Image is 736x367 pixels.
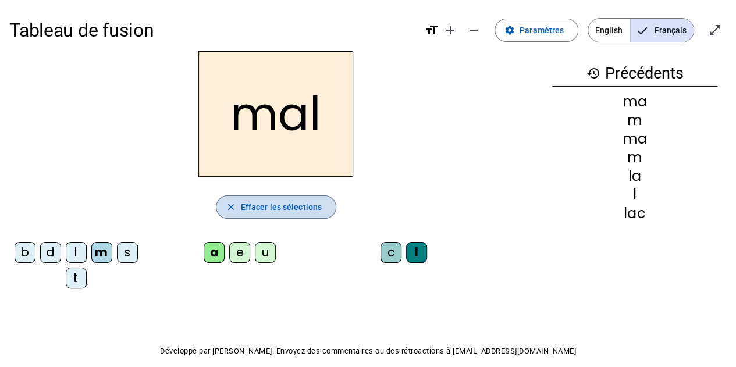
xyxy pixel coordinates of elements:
[66,242,87,263] div: l
[439,19,462,42] button: Augmenter la taille de la police
[425,23,439,37] mat-icon: format_size
[520,23,564,37] span: Paramètres
[552,113,717,127] div: m
[467,23,481,37] mat-icon: remove
[703,19,727,42] button: Entrer en plein écran
[552,95,717,109] div: ma
[9,12,415,49] h1: Tableau de fusion
[708,23,722,37] mat-icon: open_in_full
[226,202,236,212] mat-icon: close
[495,19,578,42] button: Paramètres
[443,23,457,37] mat-icon: add
[9,344,727,358] p: Développé par [PERSON_NAME]. Envoyez des commentaires ou des rétroactions à [EMAIL_ADDRESS][DOMAI...
[462,19,485,42] button: Diminuer la taille de la police
[552,132,717,146] div: ma
[241,200,322,214] span: Effacer les sélections
[66,268,87,288] div: t
[255,242,276,263] div: u
[198,51,353,177] h2: mal
[381,242,401,263] div: c
[504,25,515,35] mat-icon: settings
[204,242,225,263] div: a
[91,242,112,263] div: m
[630,19,694,42] span: Français
[552,188,717,202] div: l
[15,242,35,263] div: b
[552,60,717,87] h3: Précédents
[40,242,61,263] div: d
[552,151,717,165] div: m
[216,195,336,219] button: Effacer les sélections
[406,242,427,263] div: l
[588,19,630,42] span: English
[117,242,138,263] div: s
[586,66,600,80] mat-icon: history
[229,242,250,263] div: e
[552,206,717,220] div: lac
[588,18,694,42] mat-button-toggle-group: Language selection
[552,169,717,183] div: la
